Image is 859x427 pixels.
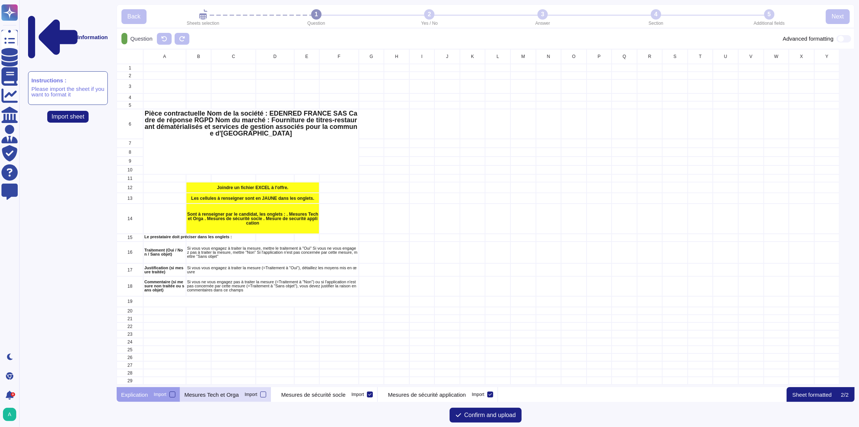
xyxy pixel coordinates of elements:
div: 12 [117,182,143,193]
p: Justification (si mesure traitée) [144,266,185,274]
p: Traitement (Oui / Non / Sans objet) [144,248,185,256]
div: Import [154,392,166,397]
span: Q [623,54,626,59]
span: M [521,54,525,59]
div: 1 [117,64,143,72]
div: 10 [117,165,143,174]
div: 15 [117,234,143,242]
span: P [598,54,601,59]
div: 22 [117,322,143,330]
span: A [163,54,166,59]
span: D [274,54,277,59]
span: I [421,54,422,59]
div: 17 [117,263,143,276]
span: O [572,54,575,59]
p: Joindre un fichier EXCEL à l'offre. [187,185,319,190]
div: 24 [117,338,143,346]
span: W [774,54,778,59]
span: C [232,54,235,59]
span: N [547,54,550,59]
span: K [471,54,474,59]
div: 20 [117,307,143,315]
div: Import [472,392,484,397]
span: Import sheet [52,114,85,120]
span: J [446,54,449,59]
p: Mesures de sécurité socle [281,392,346,397]
p: Si vous ne vous engagez pas à traiter la mesure (=Traitement à "Non") ou si l'application n'est p... [187,280,358,292]
span: B [197,54,200,59]
div: 27 [117,361,143,369]
span: R [648,54,652,59]
div: 2 [117,72,143,79]
div: 9 [117,157,143,165]
div: 6 [117,109,143,139]
p: Si vous vous engagez à traiter la mesure, mettre le traitement à "Oui" Si vous ne vous engagez pa... [187,246,358,259]
button: Confirm and upload [450,408,522,423]
p: 2 / 2 [841,392,849,397]
div: 5 [117,101,143,109]
p: Si vous vous engagez à traiter la mesure (=Traitement à "Oui"), détaillez les moyens mis en œuvre [187,266,358,274]
button: user [1,406,21,423]
p: Les cellules à renseigner sont en JAUNE dans les onglets. [187,196,319,201]
p: Question [127,36,152,41]
span: E [305,54,308,59]
span: H [395,54,398,59]
div: 8 [117,148,143,157]
div: 11 [117,174,143,182]
div: 28 [117,369,143,377]
div: 7 [117,139,143,148]
p: Explication [121,392,148,397]
span: F [338,54,340,59]
div: Advanced formatting [783,35,851,42]
p: Le prestataire doit préciser dans les onglets : [144,235,185,239]
div: 26 [117,353,143,361]
span: G [370,54,373,59]
button: Next [826,9,850,24]
p: Instructions : [31,78,104,83]
div: 29 [117,377,143,385]
p: Sheet formatted [793,392,832,397]
button: Back [121,9,147,24]
div: 18 [117,276,143,296]
div: 8 [11,392,15,397]
span: Next [832,14,844,20]
p: Please import the sheet if you want to format it [31,86,104,97]
span: S [674,54,677,59]
div: 21 [117,315,143,322]
button: Import sheet [47,111,89,123]
span: Back [127,14,141,20]
div: 16 [117,242,143,263]
div: Import [245,392,257,397]
div: 4 [117,93,143,101]
div: 25 [117,346,143,353]
p: Sont à renseigner par le candidat, les onglets : . Mesures Tech et Orga . Mesures de sécurité soc... [187,212,319,225]
p: Pièce contractuelle Nom de la société : EDENRED FRANCE SAS Cadre de réponse RGPD Nom du marché : ... [144,110,358,137]
div: grid [117,49,855,387]
span: V [749,54,752,59]
p: Information [78,34,108,40]
div: 14 [117,204,143,234]
span: T [699,54,701,59]
div: 3 [117,79,143,93]
p: Mesures de sécurité application [388,392,466,397]
span: X [800,54,803,59]
img: user [3,408,16,421]
span: L [496,54,499,59]
div: Import [351,392,364,397]
div: 23 [117,330,143,338]
span: Confirm and upload [464,412,516,418]
span: Y [825,54,828,59]
span: U [724,54,727,59]
p: Mesures Tech et Orga [185,392,239,397]
div: 13 [117,193,143,204]
div: 19 [117,296,143,307]
p: Commentaire (si mesure non traitée ou sans objet) [144,280,185,292]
